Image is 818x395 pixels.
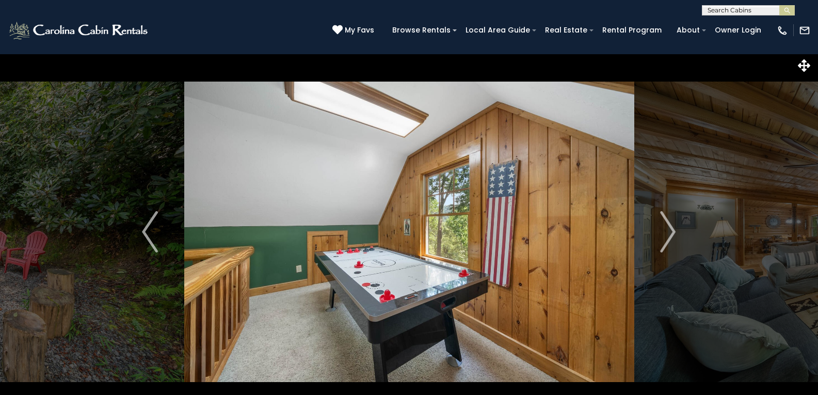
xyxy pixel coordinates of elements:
a: Owner Login [710,22,766,38]
img: arrow [660,211,676,252]
img: mail-regular-white.png [799,25,810,36]
span: My Favs [345,25,374,36]
a: My Favs [332,25,377,36]
img: arrow [142,211,157,252]
a: Real Estate [540,22,592,38]
a: Rental Program [597,22,667,38]
a: Local Area Guide [460,22,535,38]
img: White-1-2.png [8,20,151,41]
a: Browse Rentals [387,22,456,38]
img: phone-regular-white.png [777,25,788,36]
a: About [671,22,705,38]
